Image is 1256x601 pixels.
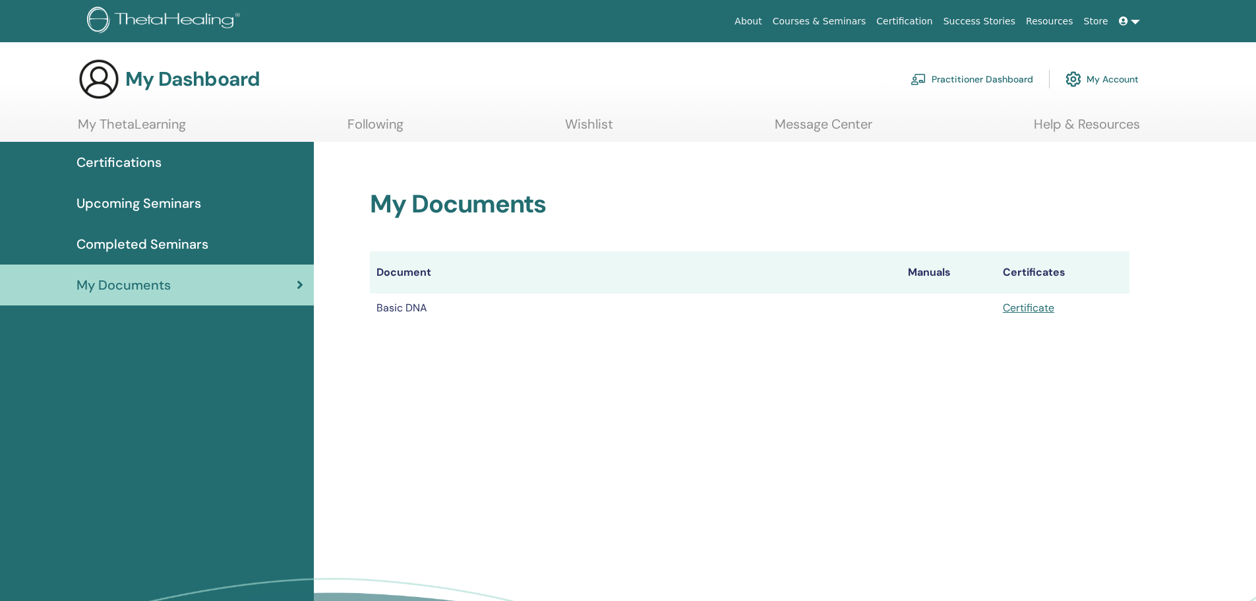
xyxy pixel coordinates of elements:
a: Message Center [775,116,872,142]
td: Basic DNA [370,294,901,323]
th: Certificates [996,251,1129,294]
span: Completed Seminars [76,234,208,254]
h3: My Dashboard [125,67,260,91]
span: Certifications [76,152,162,172]
th: Manuals [901,251,996,294]
span: Upcoming Seminars [76,193,201,213]
img: chalkboard-teacher.svg [911,73,926,85]
a: Resources [1021,9,1079,34]
a: Following [347,116,404,142]
a: Store [1079,9,1114,34]
a: Success Stories [938,9,1021,34]
span: My Documents [76,275,171,295]
a: Certificate [1003,301,1054,315]
img: generic-user-icon.jpg [78,58,120,100]
a: Courses & Seminars [767,9,872,34]
a: About [729,9,767,34]
a: My ThetaLearning [78,116,186,142]
th: Document [370,251,901,294]
a: Wishlist [565,116,613,142]
img: logo.png [87,7,245,36]
img: cog.svg [1065,68,1081,90]
a: My Account [1065,65,1139,94]
a: Certification [871,9,938,34]
a: Practitioner Dashboard [911,65,1033,94]
h2: My Documents [370,189,1129,220]
a: Help & Resources [1034,116,1140,142]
